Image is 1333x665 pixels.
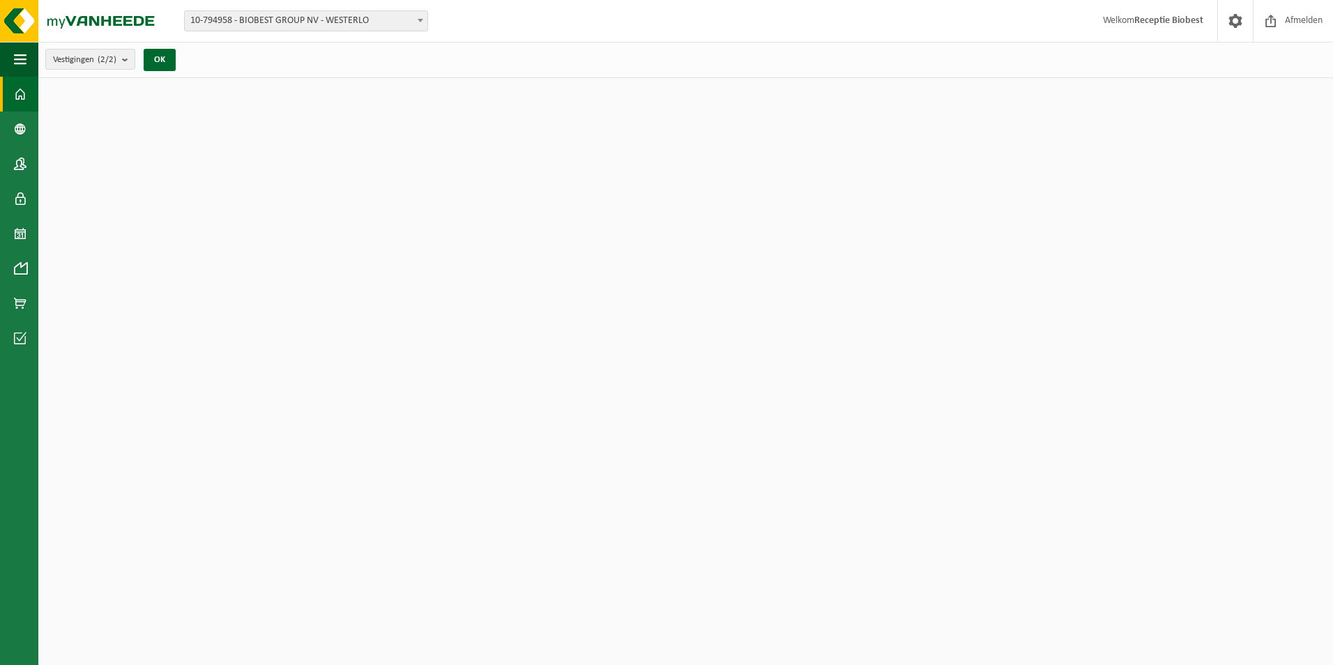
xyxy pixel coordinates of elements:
count: (2/2) [98,55,116,64]
span: 10-794958 - BIOBEST GROUP NV - WESTERLO [184,10,428,31]
span: Vestigingen [53,49,116,70]
button: OK [144,49,176,71]
span: 10-794958 - BIOBEST GROUP NV - WESTERLO [185,11,427,31]
strong: Receptie Biobest [1134,15,1203,26]
button: Vestigingen(2/2) [45,49,135,70]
